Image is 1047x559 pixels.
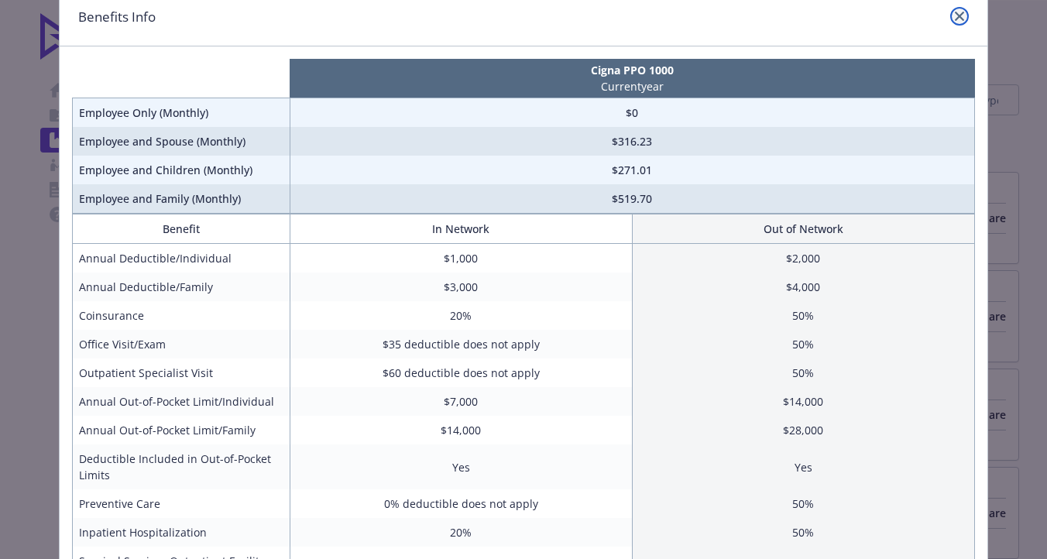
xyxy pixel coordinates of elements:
td: 0% deductible does not apply [290,489,632,518]
td: Employee Only (Monthly) [73,98,290,128]
td: 50% [632,489,974,518]
td: $60 deductible does not apply [290,358,632,387]
td: Preventive Care [73,489,290,518]
td: Annual Out-of-Pocket Limit/Family [73,416,290,444]
td: $35 deductible does not apply [290,330,632,358]
td: Annual Deductible/Family [73,273,290,301]
th: intentionally left blank [73,59,290,98]
td: $316.23 [290,127,974,156]
td: Outpatient Specialist Visit [73,358,290,387]
td: $7,000 [290,387,632,416]
h1: Benefits Info [78,7,156,27]
td: Employee and Family (Monthly) [73,184,290,214]
p: Current year [293,78,971,94]
td: $28,000 [632,416,974,444]
td: Yes [290,444,632,489]
p: Cigna PPO 1000 [293,62,971,78]
td: Office Visit/Exam [73,330,290,358]
td: $1,000 [290,244,632,273]
td: Yes [632,444,974,489]
td: 20% [290,301,632,330]
td: Annual Deductible/Individual [73,244,290,273]
td: 20% [290,518,632,547]
td: Annual Out-of-Pocket Limit/Individual [73,387,290,416]
td: Employee and Children (Monthly) [73,156,290,184]
td: $14,000 [632,387,974,416]
th: Benefit [73,214,290,244]
th: Out of Network [632,214,974,244]
th: In Network [290,214,632,244]
td: $3,000 [290,273,632,301]
td: Inpatient Hospitalization [73,518,290,547]
td: 50% [632,358,974,387]
td: $4,000 [632,273,974,301]
td: 50% [632,330,974,358]
td: Deductible Included in Out-of-Pocket Limits [73,444,290,489]
a: close [950,7,969,26]
td: Coinsurance [73,301,290,330]
td: $2,000 [632,244,974,273]
td: $271.01 [290,156,974,184]
td: 50% [632,301,974,330]
td: $519.70 [290,184,974,214]
td: Employee and Spouse (Monthly) [73,127,290,156]
td: 50% [632,518,974,547]
td: $0 [290,98,974,128]
td: $14,000 [290,416,632,444]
